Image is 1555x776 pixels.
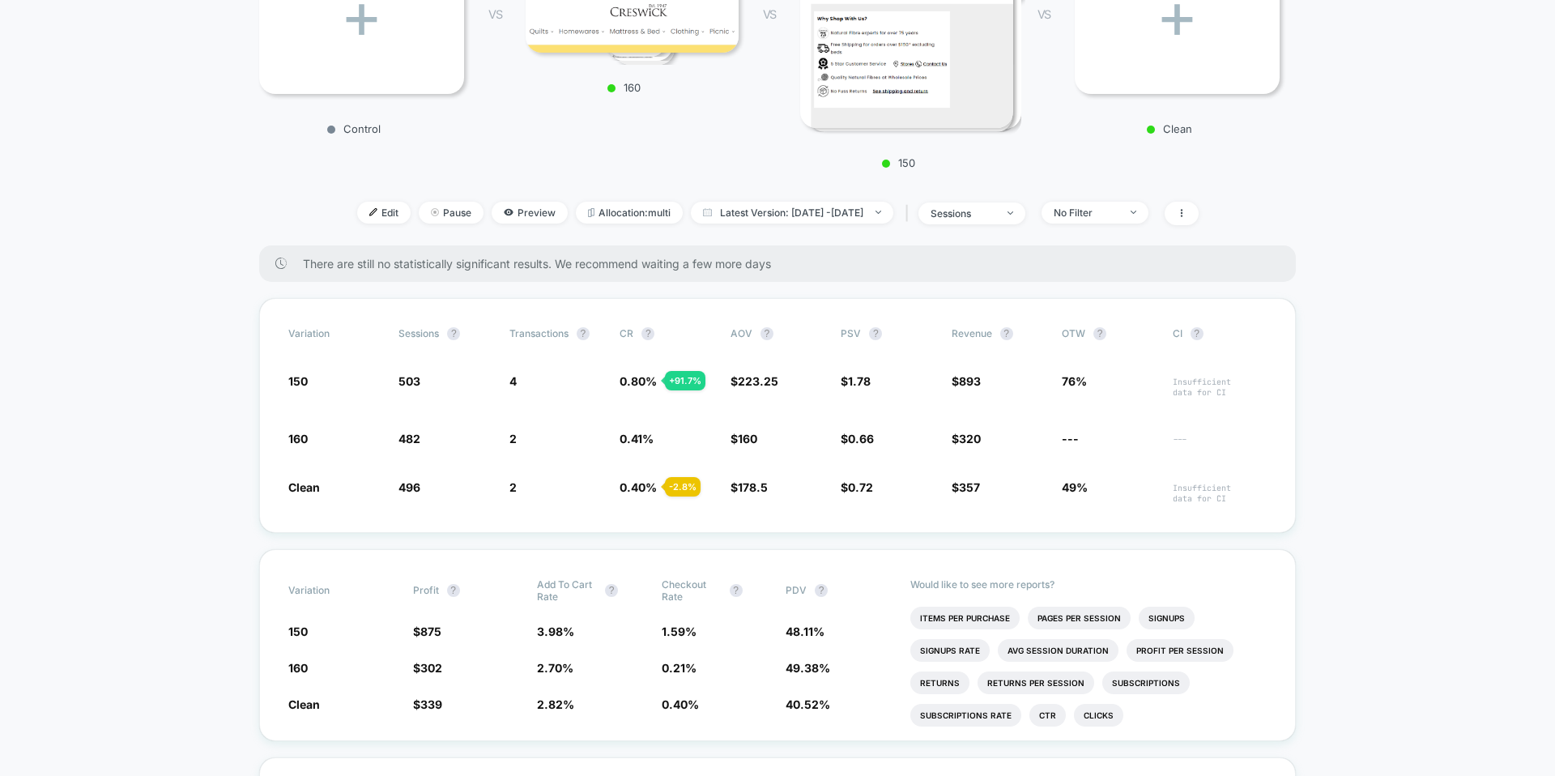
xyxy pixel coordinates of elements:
li: Pages Per Session [1028,607,1131,629]
span: 48.11 % [786,625,824,638]
li: Subscriptions [1102,672,1190,694]
span: 0.72 [848,480,873,494]
span: 339 [420,697,442,711]
span: 76% [1062,374,1087,388]
div: sessions [931,207,995,220]
span: $ [731,432,757,446]
span: Variation [288,327,377,340]
img: end [875,211,881,214]
span: 1.78 [848,374,871,388]
li: Signups [1139,607,1195,629]
span: 496 [398,480,420,494]
span: 178.5 [738,480,768,494]
span: | [901,202,918,225]
span: Profit [413,584,439,596]
span: OTW [1062,327,1151,340]
span: AOV [731,327,752,339]
span: 0.40 % [662,697,699,711]
span: 320 [959,432,981,446]
li: Returns Per Session [978,672,1094,694]
button: ? [447,584,460,597]
img: end [1008,211,1013,215]
button: ? [815,584,828,597]
span: PDV [786,584,807,596]
p: 150 [792,156,1005,169]
span: Allocation: multi [576,202,683,224]
button: ? [730,584,743,597]
span: Clean [288,697,320,711]
span: $ [841,432,874,446]
span: 357 [959,480,980,494]
button: ? [1191,327,1204,340]
span: 2.70 % [537,661,573,675]
span: 4 [509,374,517,388]
span: Variation [288,578,377,603]
span: $ [952,432,981,446]
span: 2 [509,432,517,446]
span: 49% [1062,480,1088,494]
span: $ [731,480,768,494]
span: Latest Version: [DATE] - [DATE] [691,202,893,224]
img: rebalance [588,208,594,217]
button: ? [869,327,882,340]
li: Subscriptions Rate [910,704,1021,727]
span: Sessions [398,327,439,339]
span: VS [763,7,776,21]
span: Add To Cart Rate [537,578,597,603]
button: ? [760,327,773,340]
span: 0.21 % [662,661,697,675]
li: Returns [910,672,969,694]
p: Clean [1067,122,1272,135]
span: 2.82 % [537,697,574,711]
span: $ [731,374,778,388]
span: Clean [288,480,320,494]
span: $ [841,480,873,494]
p: Control [251,122,456,135]
span: 160 [738,432,757,446]
span: VS [1037,7,1050,21]
span: CI [1173,327,1262,340]
button: ? [1000,327,1013,340]
span: Insufficient data for CI [1173,483,1267,504]
li: Profit Per Session [1127,639,1233,662]
img: edit [369,208,377,216]
span: 150 [288,625,308,638]
span: There are still no statistically significant results. We recommend waiting a few more days [303,257,1263,271]
span: VS [488,7,501,21]
span: $ [952,374,981,388]
button: ? [577,327,590,340]
span: 160 [288,432,308,446]
span: Insufficient data for CI [1173,377,1267,398]
span: --- [1062,432,1079,446]
span: $ [413,625,441,638]
span: 150 [288,374,308,388]
span: 482 [398,432,420,446]
span: 1.59 % [662,625,697,638]
span: PSV [841,327,861,339]
span: CR [620,327,633,339]
p: 160 [518,81,731,94]
li: Items Per Purchase [910,607,1020,629]
li: Ctr [1029,704,1066,727]
span: 223.25 [738,374,778,388]
span: 160 [288,661,308,675]
button: ? [447,327,460,340]
span: $ [413,661,442,675]
span: 0.80 % [620,374,657,388]
span: 2 [509,480,517,494]
span: $ [841,374,871,388]
span: 40.52 % [786,697,830,711]
span: 49.38 % [786,661,830,675]
span: 875 [420,625,441,638]
span: Checkout Rate [662,578,722,603]
span: 893 [959,374,981,388]
div: - 2.8 % [665,477,701,497]
img: end [1131,211,1136,214]
div: + 91.7 % [665,371,705,390]
span: 503 [398,374,420,388]
button: ? [1093,327,1106,340]
img: end [431,208,439,216]
div: No Filter [1054,207,1118,219]
span: Revenue [952,327,992,339]
span: 0.40 % [620,480,657,494]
